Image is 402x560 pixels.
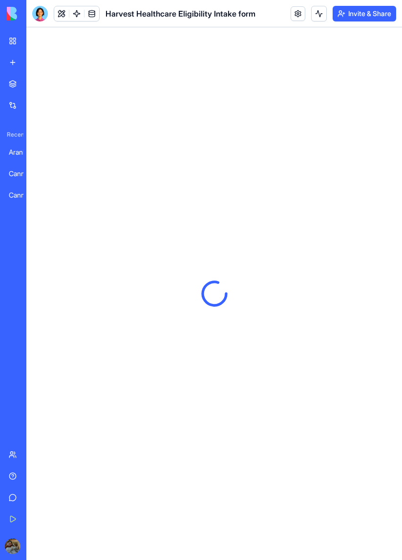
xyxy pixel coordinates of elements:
div: Cannabis Supply KPI Tracker [9,190,36,200]
div: Cannabis Clinic KPI Tracker [9,169,36,179]
a: Cannabis Supply KPI Tracker [3,185,42,205]
a: Cannabis Clinic KPI Tracker [3,164,42,183]
span: Harvest Healthcare Eligibility Intake form [106,8,255,20]
button: Invite & Share [333,6,396,21]
img: ACg8ocLckqTCADZMVyP0izQdSwexkWcE6v8a1AEXwgvbafi3xFy3vSx8=s96-c [5,539,21,554]
a: Arankan Production Tracker [3,142,42,162]
div: Arankan Production Tracker [9,147,36,157]
span: Recent [3,131,23,139]
img: logo [7,7,67,20]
